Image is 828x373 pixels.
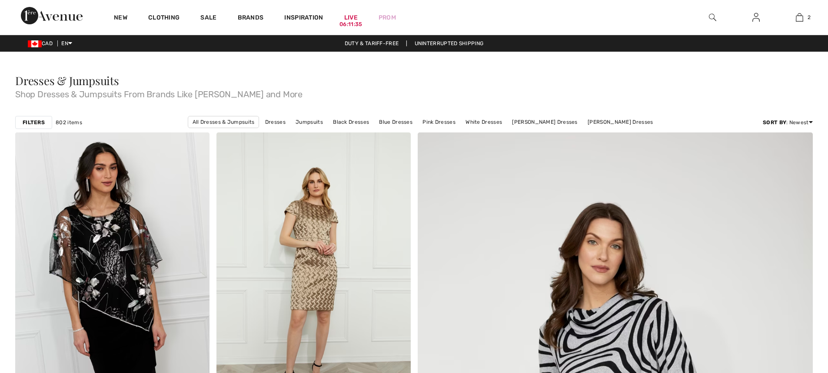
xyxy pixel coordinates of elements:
a: All Dresses & Jumpsuits [188,116,259,128]
span: 2 [808,13,811,21]
a: 2 [778,12,821,23]
span: Shop Dresses & Jumpsuits From Brands Like [PERSON_NAME] and More [15,86,813,99]
a: [PERSON_NAME] Dresses [508,116,582,128]
img: My Info [752,12,760,23]
a: Live06:11:35 [344,13,358,22]
span: Inspiration [284,14,323,23]
span: CAD [28,40,56,46]
a: Sign In [745,12,767,23]
a: Pink Dresses [418,116,460,128]
strong: Sort By [763,119,786,125]
a: Sale [200,14,216,23]
a: Prom [379,13,396,22]
span: 802 items [56,119,82,126]
span: EN [61,40,72,46]
a: Clothing [148,14,180,23]
a: White Dresses [461,116,506,128]
a: Jumpsuits [291,116,327,128]
strong: Filters [23,119,45,126]
a: Brands [238,14,264,23]
img: 1ère Avenue [21,7,83,24]
a: [PERSON_NAME] Dresses [583,116,657,128]
img: Canadian Dollar [28,40,42,47]
a: Blue Dresses [375,116,417,128]
a: Black Dresses [329,116,373,128]
span: Dresses & Jumpsuits [15,73,119,88]
div: : Newest [763,119,813,126]
a: Dresses [261,116,290,128]
img: search the website [709,12,716,23]
img: My Bag [796,12,803,23]
div: 06:11:35 [339,20,362,29]
iframe: Opens a widget where you can find more information [772,308,819,330]
a: New [114,14,127,23]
